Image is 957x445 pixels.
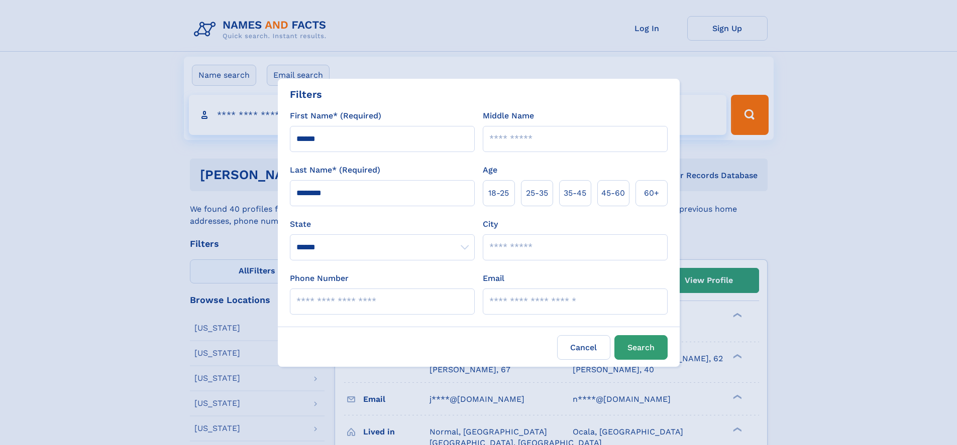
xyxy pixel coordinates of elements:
label: Cancel [557,335,610,360]
label: Middle Name [483,110,534,122]
span: 60+ [644,187,659,199]
button: Search [614,335,668,360]
span: 18‑25 [488,187,509,199]
label: Email [483,272,504,284]
label: Age [483,164,497,176]
label: First Name* (Required) [290,110,381,122]
label: State [290,218,475,230]
div: Filters [290,87,322,102]
label: City [483,218,498,230]
span: 35‑45 [564,187,586,199]
span: 45‑60 [601,187,625,199]
span: 25‑35 [526,187,548,199]
label: Last Name* (Required) [290,164,380,176]
label: Phone Number [290,272,349,284]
